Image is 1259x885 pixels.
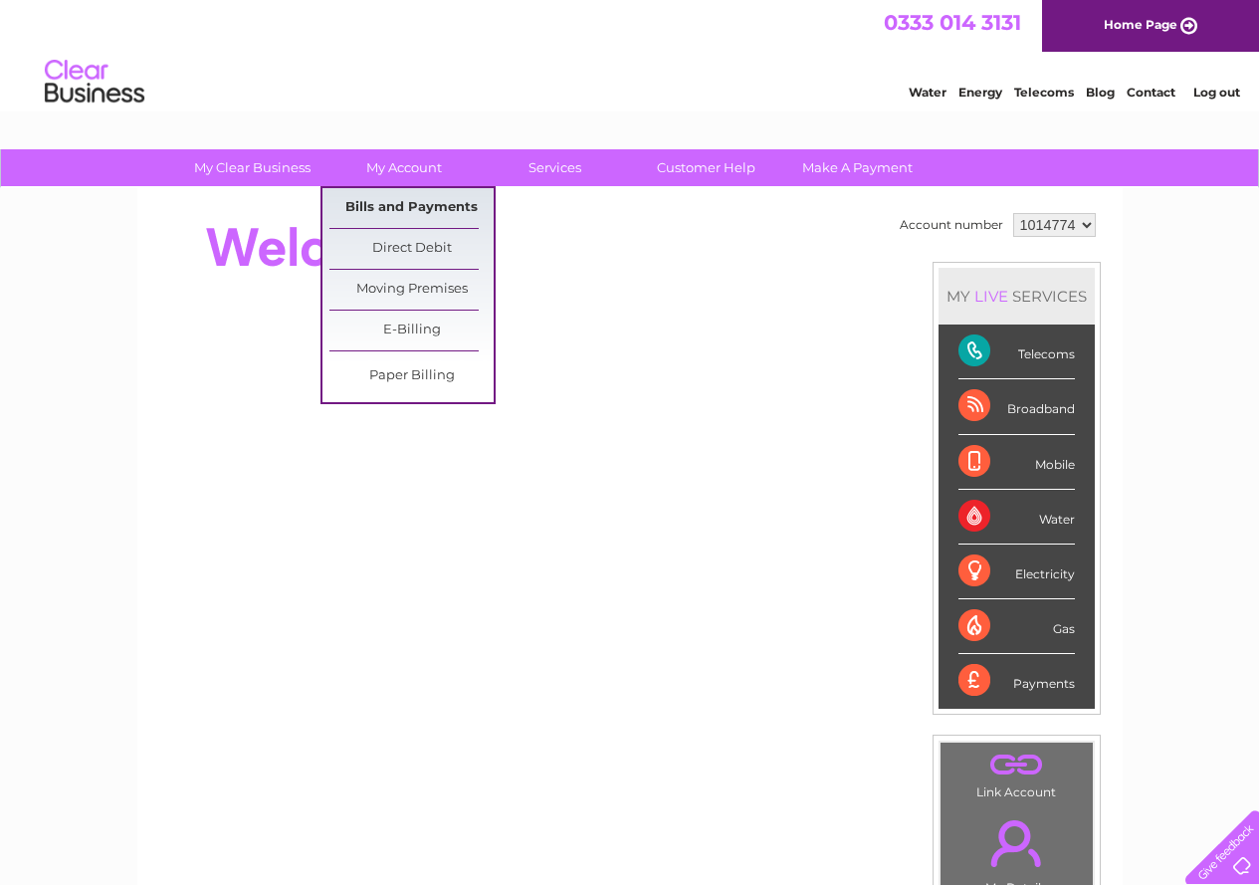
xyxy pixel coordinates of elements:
[939,268,1095,325] div: MY SERVICES
[945,748,1088,782] a: .
[160,11,1101,97] div: Clear Business is a trading name of Verastar Limited (registered in [GEOGRAPHIC_DATA] No. 3667643...
[329,311,494,350] a: E-Billing
[1127,85,1175,100] a: Contact
[624,149,788,186] a: Customer Help
[321,149,486,186] a: My Account
[958,490,1075,545] div: Water
[473,149,637,186] a: Services
[44,52,145,112] img: logo.png
[329,356,494,396] a: Paper Billing
[958,325,1075,379] div: Telecoms
[970,287,1012,306] div: LIVE
[775,149,940,186] a: Make A Payment
[909,85,946,100] a: Water
[958,85,1002,100] a: Energy
[1193,85,1240,100] a: Log out
[958,435,1075,490] div: Mobile
[958,654,1075,708] div: Payments
[940,742,1094,804] td: Link Account
[958,379,1075,434] div: Broadband
[945,808,1088,878] a: .
[958,545,1075,599] div: Electricity
[1014,85,1074,100] a: Telecoms
[329,229,494,269] a: Direct Debit
[958,599,1075,654] div: Gas
[884,10,1021,35] a: 0333 014 3131
[329,270,494,310] a: Moving Premises
[895,208,1008,242] td: Account number
[329,188,494,228] a: Bills and Payments
[170,149,334,186] a: My Clear Business
[1086,85,1115,100] a: Blog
